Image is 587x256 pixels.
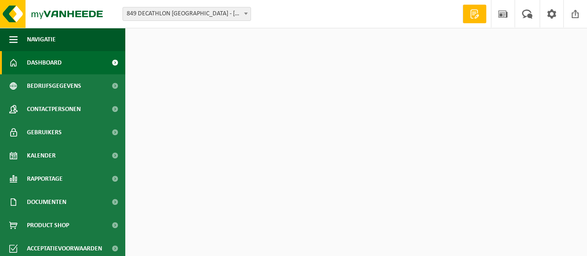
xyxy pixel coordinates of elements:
span: Navigatie [27,28,56,51]
span: 849 DECATHLON TURNHOUT - TURNHOUT [123,7,251,20]
span: Product Shop [27,214,69,237]
span: Documenten [27,190,66,214]
span: Gebruikers [27,121,62,144]
span: Contactpersonen [27,98,81,121]
span: Kalender [27,144,56,167]
span: 849 DECATHLON TURNHOUT - TURNHOUT [123,7,251,21]
span: Dashboard [27,51,62,74]
span: Bedrijfsgegevens [27,74,81,98]
span: Rapportage [27,167,63,190]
